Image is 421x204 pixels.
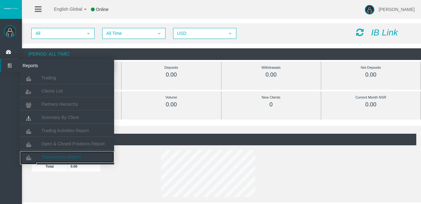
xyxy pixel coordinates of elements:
div: 0 [236,101,307,108]
div: (Period: All Time) [27,134,416,145]
span: Reports [18,59,79,72]
a: Summary By Client [20,112,114,123]
span: Transactions Report [41,154,81,159]
div: 0.00 [335,101,406,108]
div: Withdrawals [236,64,307,71]
div: 0.00 [136,71,207,78]
div: Volume [136,94,207,101]
div: 0.00 [136,101,207,108]
span: All [32,29,83,38]
span: Open & Closed Positions Report [41,141,105,146]
span: Summary By Client [41,115,79,120]
i: Reload Dashboard [356,28,364,37]
div: 0.00 [236,71,307,78]
a: Reports [1,59,114,72]
a: Transactions Report [20,151,114,163]
span: select [86,31,91,36]
a: Trading Activities Report [20,125,114,136]
div: Deposits [136,64,207,71]
a: Open & Closed Positions Report [20,138,114,149]
span: Partners Hierarchy [41,102,78,107]
span: Trading [41,75,56,80]
span: [PERSON_NAME] [379,7,415,12]
span: Online [96,7,108,12]
div: (Period: All Time) [22,48,421,60]
div: Net Deposits [335,64,406,71]
td: 0.00 [68,161,101,171]
a: Trading [20,72,114,83]
i: IB Link [371,28,398,37]
div: Current Month NSR [335,94,406,101]
a: Partners Hierarchy [20,99,114,110]
span: English Global [46,7,82,12]
span: select [228,31,233,36]
span: USD [174,29,224,38]
img: logo.svg [3,7,19,10]
td: Total [32,161,68,171]
span: Clients List [41,89,63,94]
a: Clients List [20,85,114,97]
span: select [157,31,162,36]
div: New Clients [236,94,307,101]
div: 0.00 [335,71,406,78]
img: user-image [365,5,374,14]
span: All Time [103,29,154,38]
span: Trading Activities Report [41,128,89,133]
